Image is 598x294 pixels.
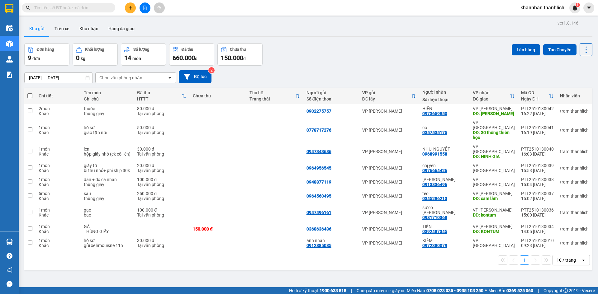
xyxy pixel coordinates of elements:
div: Mã GD [521,90,549,95]
div: VP [PERSON_NAME] [473,106,515,111]
div: Tại văn phòng [137,243,187,248]
div: tram.thanhlich [560,180,589,184]
div: 0947496161 [306,210,331,215]
span: caret-down [586,5,592,11]
div: 20.000 đ [137,163,187,168]
div: VP [PERSON_NAME] [362,240,416,245]
span: copyright [563,288,568,293]
div: DĐ: cam lâm [473,196,515,201]
div: 0368636486 [306,226,331,231]
button: Trên xe [50,21,74,36]
div: 0964956545 [306,166,331,170]
div: 1 món [39,125,78,130]
span: 660.000 [173,54,195,62]
div: NHƯ NGUYỆT [422,147,467,152]
th: Toggle SortBy [134,88,190,104]
sup: 1 [576,3,580,7]
div: 0973659850 [422,111,447,116]
div: 30.000 đ [137,238,187,243]
div: THÙNG GIẤY [84,229,131,234]
div: sâu [84,191,131,196]
div: Chi tiết [39,93,78,98]
button: Lên hàng [512,44,540,55]
div: Khác [39,212,78,217]
div: Số điện thoại [422,97,467,102]
div: ĐC lấy [362,96,411,101]
img: icon-new-feature [572,5,578,11]
div: 1 món [39,163,78,168]
div: 1 món [39,238,78,243]
div: GÀ [84,224,131,229]
span: search [26,6,30,10]
div: 1 món [39,208,78,212]
div: 16:03 [DATE] [521,152,554,156]
div: 1 món [39,147,78,152]
div: tram.thanhlich [560,128,589,133]
div: 0912885085 [306,243,331,248]
div: HTTT [137,96,182,101]
button: aim [154,2,165,13]
div: cơ [422,125,467,130]
img: warehouse-icon [6,40,13,47]
span: aim [157,6,161,10]
div: 16:22 [DATE] [521,111,554,116]
div: 15:53 [DATE] [521,168,554,173]
div: Tại văn phòng [137,212,187,217]
div: 0972380079 [422,243,447,248]
div: anh nhân [306,238,356,243]
span: 0 [76,54,79,62]
div: giấy tờ [84,163,131,168]
div: PTT2510130034 [521,224,554,229]
span: 9 [28,54,31,62]
div: đức ngọc [422,177,467,182]
div: 0902275757 [306,109,331,114]
div: 1 món [39,224,78,229]
button: file-add [140,2,150,13]
button: Đơn hàng9đơn [24,43,69,66]
span: đ [243,56,246,61]
div: VP [PERSON_NAME] [362,149,416,154]
div: Người nhận [422,90,467,95]
span: Cung cấp máy in - giấy in: [357,287,405,294]
div: PTT2510130041 [521,125,554,130]
div: VP [PERSON_NAME] [362,210,416,215]
div: 10 / trang [557,257,576,263]
div: Khối lượng [85,47,104,52]
div: 50.000 đ [137,125,187,130]
div: Số lượng [133,47,149,52]
div: 14:05 [DATE] [521,229,554,234]
span: 1 [577,3,579,7]
div: thùng giấy [84,196,131,201]
span: ⚪️ [485,289,487,292]
div: VP [PERSON_NAME] [362,128,416,133]
div: giao tận nơi [84,130,131,135]
sup: 2 [208,67,215,73]
div: 0345286213 [422,196,447,201]
div: Đã thu [182,47,193,52]
div: hồ sơ [84,125,131,130]
div: DĐ: GIA LAI [473,111,515,116]
button: Khối lượng0kg [73,43,118,66]
div: VP nhận [473,90,510,95]
span: 150.000 [221,54,243,62]
div: VP [GEOGRAPHIC_DATA] [473,120,515,130]
button: Bộ lọc [179,70,211,83]
div: PTT2510130036 [521,208,554,212]
div: Tại văn phòng [137,111,187,116]
div: teo [422,191,467,196]
div: thuốc [84,106,131,111]
div: PTT2510130037 [521,191,554,196]
div: VP [PERSON_NAME] [473,191,515,196]
div: bì thư nhỏ+ phí ship 30k [84,168,131,173]
div: VP [PERSON_NAME] [362,166,416,170]
div: Khác [39,196,78,201]
input: Tìm tên, số ĐT hoặc mã đơn [34,4,108,11]
div: hộp giấy nhỏ (ck cô liên) [84,152,131,156]
div: Ngày ĐH [521,96,549,101]
div: VP [PERSON_NAME] [362,226,416,231]
div: Tại văn phòng [137,182,187,187]
strong: 1900 633 818 [320,288,346,293]
div: VP gửi [362,90,411,95]
img: logo-vxr [5,4,13,13]
img: solution-icon [6,72,13,78]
